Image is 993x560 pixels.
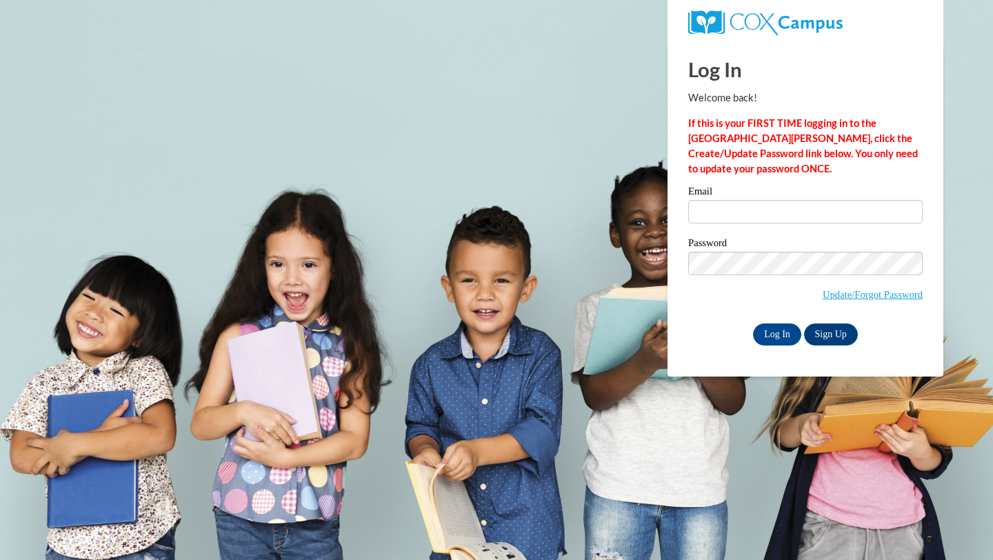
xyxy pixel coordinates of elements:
label: Password [688,238,923,252]
img: COX Campus [688,10,843,35]
a: Update/Forgot Password [823,289,923,300]
strong: If this is your FIRST TIME logging in to the [GEOGRAPHIC_DATA][PERSON_NAME], click the Create/Upd... [688,117,918,174]
label: Email [688,186,923,200]
a: COX Campus [688,10,923,35]
a: Sign Up [804,323,858,346]
p: Welcome back! [688,90,923,106]
input: Log In [753,323,801,346]
h1: Log In [688,55,923,83]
